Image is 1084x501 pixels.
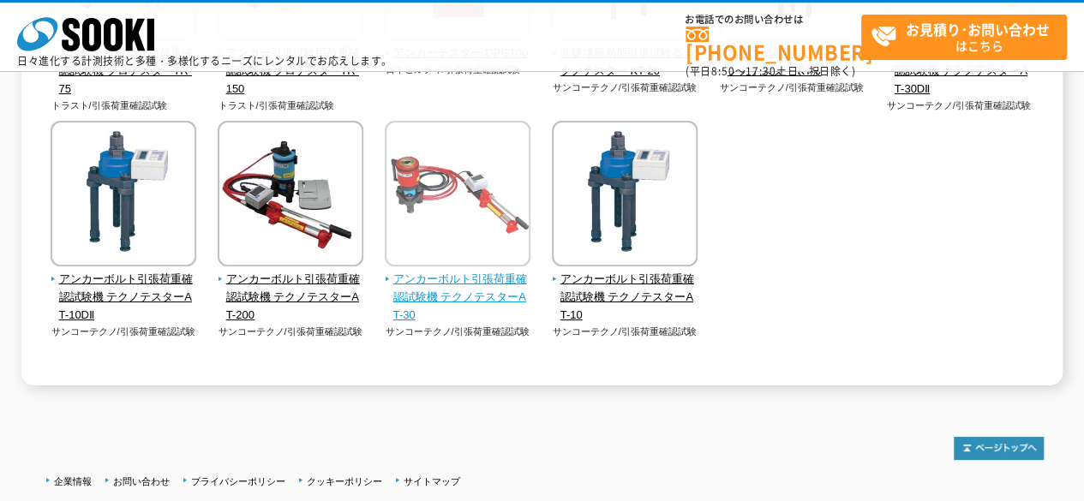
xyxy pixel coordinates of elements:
a: アンカーボルト引張荷重確認試験機 テクノテスターAT-30 [385,254,531,324]
p: サンコーテクノ/引張荷重確認試験 [552,325,698,339]
p: サンコーテクノ/引張荷重確認試験 [385,325,531,339]
a: [PHONE_NUMBER] [686,27,861,62]
a: アンカーボルト引張荷重確認試験機 テクノテスターAT-10 [552,254,698,324]
img: アンカーボルト引張荷重確認試験機 テクノテスターAT-10DⅡ [51,121,196,271]
a: 企業情報 [54,476,92,486]
img: トップページへ [954,437,1044,460]
span: アンカーボルト引張荷重確認試験機 テクノテスターAT-10DⅡ [51,271,197,324]
p: サンコーテクノ/引張荷重確認試験 [218,325,364,339]
p: トラスト/引張荷重確認試験 [51,98,197,113]
a: クッキーポリシー [307,476,382,486]
img: アンカーボルト引張荷重確認試験機 テクノテスターAT-30 [385,121,530,271]
p: サンコーテクノ/引張荷重確認試験 [886,98,1033,113]
span: 8:50 [711,63,735,79]
span: アンカーボルト引張荷重確認試験機 テクノテスターAT-30 [385,271,531,324]
p: トラスト/引張荷重確認試験 [218,98,364,113]
a: プライバシーポリシー [191,476,285,486]
a: お見積り･お問い合わせはこちら [861,15,1067,60]
p: サンコーテクノ/引張荷重確認試験 [51,325,197,339]
p: サンコーテクノ/引張荷重確認試験 [552,81,698,95]
span: 17:30 [746,63,776,79]
span: アンカーボルト引張荷重確認試験機 テクノテスターAT-200 [218,271,364,324]
span: はこちら [871,15,1066,58]
span: (平日 ～ 土日、祝日除く) [686,63,855,79]
strong: お見積り･お問い合わせ [906,19,1050,39]
a: サイトマップ [404,476,460,486]
p: 日々進化する計測技術と多種・多様化するニーズにレンタルでお応えします。 [17,56,392,66]
a: アンカーボルト引張荷重確認試験機 テクノテスターAT-200 [218,254,364,324]
img: アンカーボルト引張荷重確認試験機 テクノテスターAT-10 [552,121,698,271]
a: お問い合わせ [113,476,170,486]
span: アンカーボルト引張荷重確認試験機 テクノテスターAT-10 [552,271,698,324]
span: お電話でのお問い合わせは [686,15,861,25]
img: アンカーボルト引張荷重確認試験機 テクノテスターAT-200 [218,121,363,271]
p: サンコーテクノ/引張荷重確認試験 [719,81,865,95]
a: アンカーボルト引張荷重確認試験機 テクノテスターAT-10DⅡ [51,254,197,324]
